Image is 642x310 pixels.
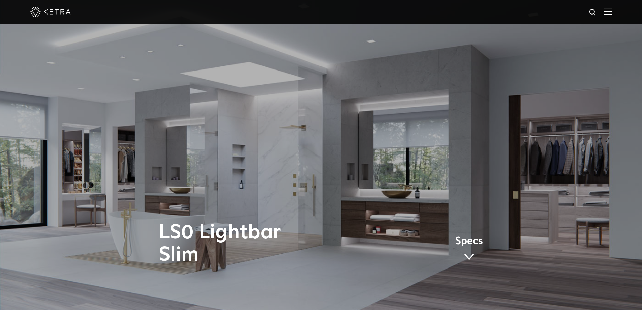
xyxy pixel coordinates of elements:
[455,236,483,263] a: Specs
[604,8,612,15] img: Hamburger%20Nav.svg
[455,236,483,246] span: Specs
[159,222,349,266] h1: LS0 Lightbar Slim
[30,7,71,17] img: ketra-logo-2019-white
[589,8,597,17] img: search icon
